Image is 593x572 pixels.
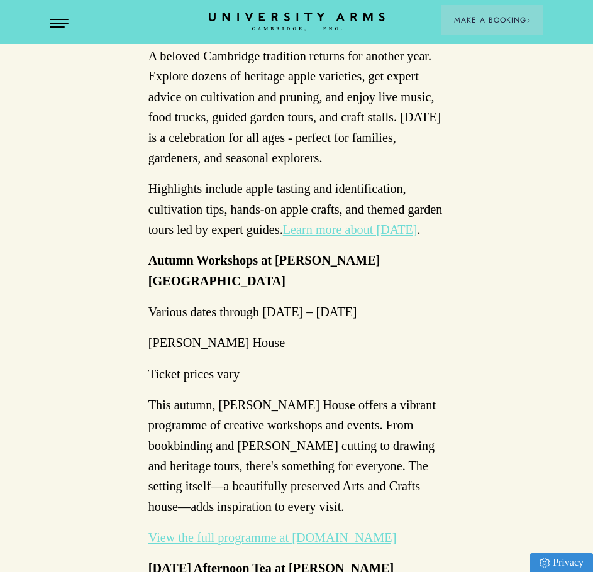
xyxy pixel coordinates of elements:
[148,46,445,168] p: A beloved Cambridge tradition returns for another year. Explore dozens of heritage apple varietie...
[148,531,397,544] a: View the full programme at [DOMAIN_NAME]
[441,5,543,35] button: Make a BookingArrow icon
[209,13,385,31] a: Home
[283,223,418,236] a: Learn more about [DATE]
[148,364,445,384] p: Ticket prices vary
[530,553,593,572] a: Privacy
[148,333,445,353] p: [PERSON_NAME] House
[50,19,69,29] button: Open Menu
[454,14,531,26] span: Make a Booking
[526,18,531,23] img: Arrow icon
[148,179,445,239] p: Highlights include apple tasting and identification, cultivation tips, hands-on apple crafts, and...
[148,395,445,517] p: This autumn, [PERSON_NAME] House offers a vibrant programme of creative workshops and events. Fro...
[148,302,445,322] p: Various dates through [DATE] – [DATE]
[148,253,380,287] strong: Autumn Workshops at [PERSON_NAME][GEOGRAPHIC_DATA]
[540,558,550,568] img: Privacy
